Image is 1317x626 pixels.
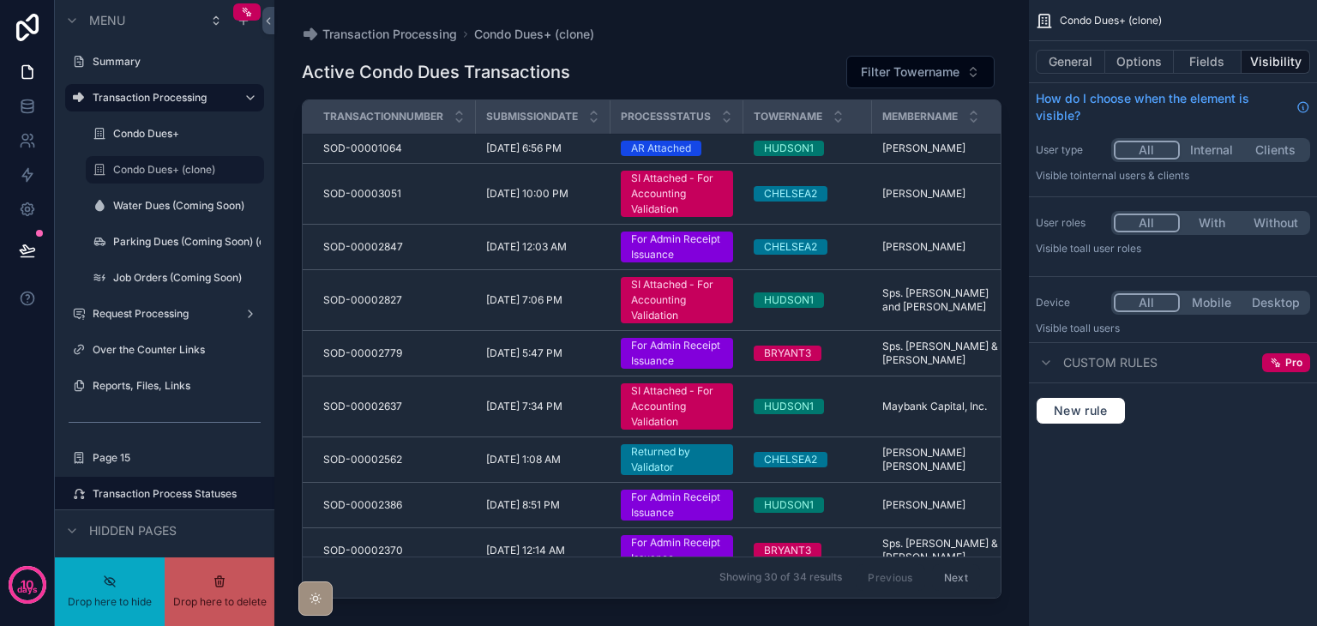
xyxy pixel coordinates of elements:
span: How do I choose when the element is visible? [1036,90,1290,124]
p: 10 [21,576,33,593]
button: With [1180,214,1244,232]
label: User roles [1036,216,1104,230]
button: Desktop [1243,293,1308,312]
span: all users [1079,322,1120,334]
button: Clients [1243,141,1308,160]
label: Water Dues (Coming Soon) [113,199,254,213]
span: Processstatus [621,110,711,123]
button: General [1036,50,1105,74]
label: Condo Dues+ (clone) [113,163,254,177]
label: Transaction Processing [93,91,230,105]
button: Fields [1174,50,1242,74]
label: Transaction Process Statuses [93,487,254,501]
label: Over the Counter Links [93,343,254,357]
button: Internal [1180,141,1244,160]
button: New rule [1036,397,1126,424]
button: Without [1243,214,1308,232]
span: Pro [1285,356,1302,370]
p: Visible to [1036,169,1310,183]
span: New rule [1047,403,1115,418]
a: How do I choose when the element is visible? [1036,90,1310,124]
button: Mobile [1180,293,1244,312]
label: Parking Dues (Coming Soon) (clone) [113,235,261,249]
label: Device [1036,296,1104,310]
label: Condo Dues+ [113,127,254,141]
label: Page 15 [93,451,254,465]
span: Towername [754,110,822,123]
span: Internal users & clients [1079,169,1189,182]
label: Summary [93,55,254,69]
label: Reports, Files, Links [93,379,254,393]
label: Request Processing [93,307,230,321]
button: All [1114,214,1180,232]
p: Visible to [1036,242,1310,256]
button: All [1114,293,1180,312]
button: Visibility [1242,50,1310,74]
span: Drop here to hide [68,595,152,609]
span: Menu [89,12,125,29]
label: Job Orders (Coming Soon) [113,271,254,285]
span: All user roles [1079,242,1141,255]
button: Next [932,564,980,591]
span: Membername [882,110,958,123]
span: Submissiondate [486,110,578,123]
span: Custom rules [1063,354,1158,371]
span: Showing 30 of 34 results [719,571,842,585]
button: Options [1105,50,1174,74]
p: days [17,583,38,597]
span: Condo Dues+ (clone) [1060,14,1162,27]
button: All [1114,141,1180,160]
span: Transactionnumber [323,110,443,123]
label: User type [1036,143,1104,157]
p: Visible to [1036,322,1310,335]
span: Drop here to delete [173,595,267,609]
span: Hidden pages [89,522,177,539]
